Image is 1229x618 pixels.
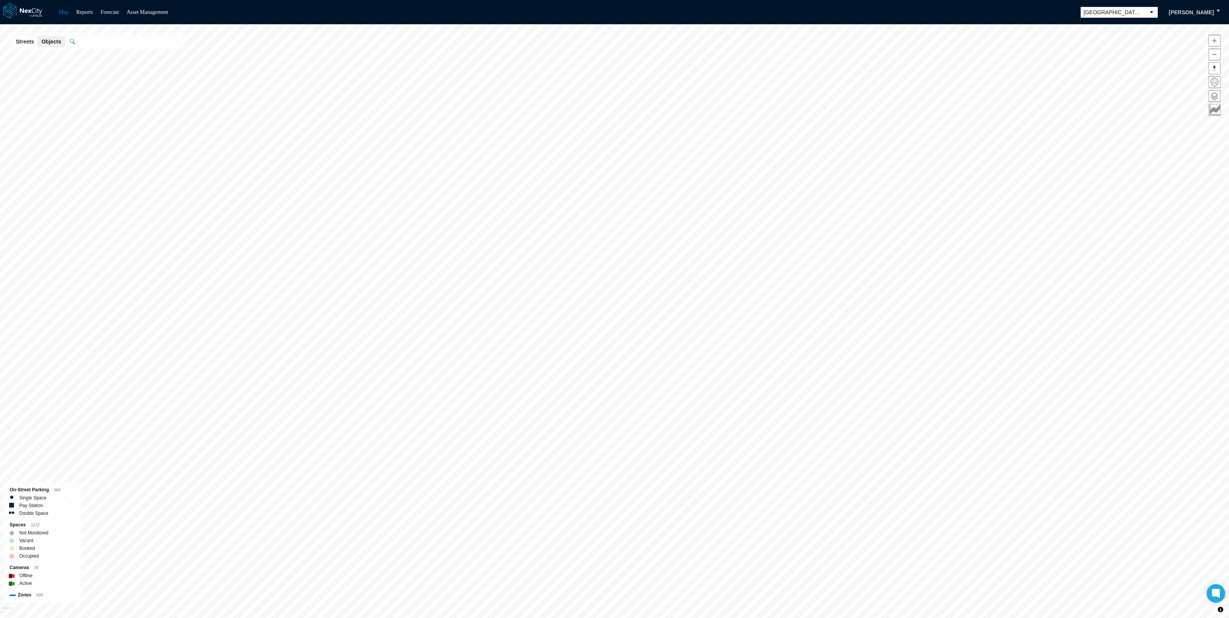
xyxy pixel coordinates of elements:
[1209,49,1221,60] button: Zoom out
[37,36,65,47] button: Objects
[16,38,34,45] span: Streets
[1209,62,1221,74] button: Reset bearing to north
[19,529,48,537] label: Not Monitored
[10,591,76,599] div: Zones
[19,579,32,587] label: Active
[19,509,48,517] label: Double Space
[1209,35,1220,46] span: Zoom in
[34,566,39,570] span: 39
[12,36,38,47] button: Streets
[1169,8,1214,16] span: [PERSON_NAME]
[19,572,32,579] label: Offline
[19,494,47,502] label: Single Space
[10,486,76,494] div: On-Street Parking
[1209,35,1221,47] button: Zoom in
[76,9,93,15] a: Reports
[1209,49,1220,60] span: Zoom out
[1218,605,1223,614] span: Toggle attribution
[1161,6,1222,19] button: [PERSON_NAME]
[10,521,76,529] div: Spaces
[127,9,168,15] a: Asset Management
[3,607,12,616] a: Mapbox homepage
[36,593,43,597] span: 604
[1209,63,1220,74] span: Reset bearing to north
[54,488,60,492] span: 564
[1084,8,1142,16] span: [GEOGRAPHIC_DATA][PERSON_NAME]
[1209,104,1221,116] button: Key metrics
[10,564,76,572] div: Cameras
[19,537,33,544] label: Vacant
[41,38,61,45] span: Objects
[19,544,35,552] label: Booked
[19,502,43,509] label: Pay Station
[1209,76,1221,88] button: Home
[19,552,39,560] label: Occupied
[1145,7,1158,18] button: select
[101,9,119,15] a: Forecast
[1216,605,1225,614] button: Toggle attribution
[31,523,39,527] span: 1172
[59,9,69,15] a: Map
[1209,90,1221,102] button: Layers management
